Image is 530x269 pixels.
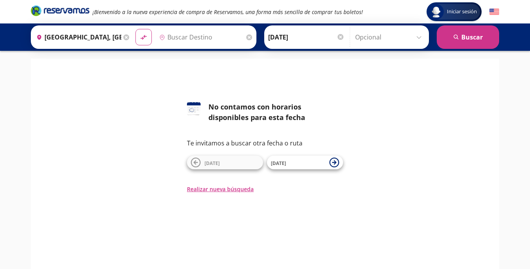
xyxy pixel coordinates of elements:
[205,160,220,167] span: [DATE]
[489,7,499,17] button: English
[267,156,343,169] button: [DATE]
[156,27,244,47] input: Buscar Destino
[268,27,345,47] input: Elegir Fecha
[208,102,343,123] div: No contamos con horarios disponibles para esta fecha
[31,5,89,16] i: Brand Logo
[31,5,89,19] a: Brand Logo
[187,138,343,148] p: Te invitamos a buscar otra fecha o ruta
[33,27,121,47] input: Buscar Origen
[355,27,425,47] input: Opcional
[271,160,286,167] span: [DATE]
[187,185,254,193] button: Realizar nueva búsqueda
[437,25,499,49] button: Buscar
[92,8,363,16] em: ¡Bienvenido a la nueva experiencia de compra de Reservamos, una forma más sencilla de comprar tus...
[187,156,263,169] button: [DATE]
[444,8,480,16] span: Iniciar sesión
